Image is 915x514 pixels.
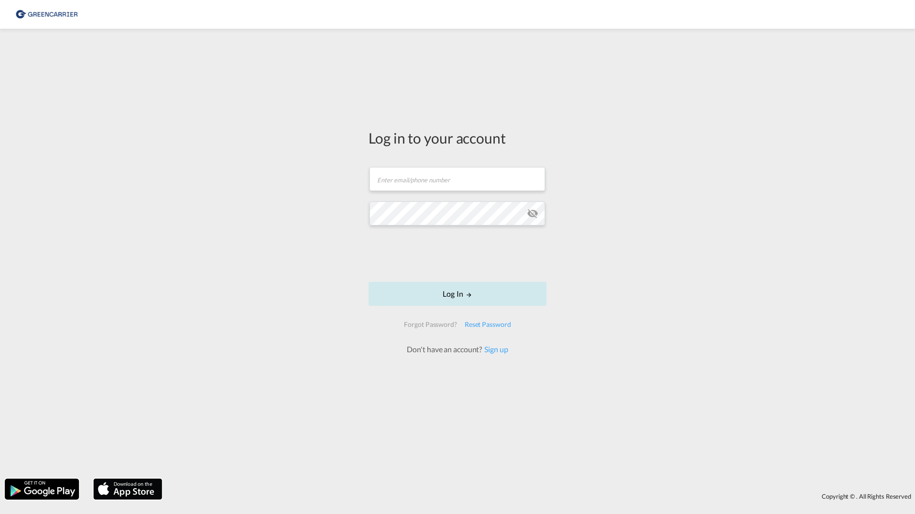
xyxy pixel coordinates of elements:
input: Enter email/phone number [369,167,545,191]
div: Log in to your account [368,128,547,148]
img: apple.png [92,478,163,501]
iframe: reCAPTCHA [385,235,530,272]
div: Don't have an account? [396,344,518,355]
button: LOGIN [368,282,547,306]
img: google.png [4,478,80,501]
a: Sign up [482,345,508,354]
div: Forgot Password? [400,316,460,333]
div: Reset Password [461,316,515,333]
img: 8cf206808afe11efa76fcd1e3d746489.png [14,4,79,25]
md-icon: icon-eye-off [527,208,538,219]
div: Copyright © . All Rights Reserved [167,488,915,504]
